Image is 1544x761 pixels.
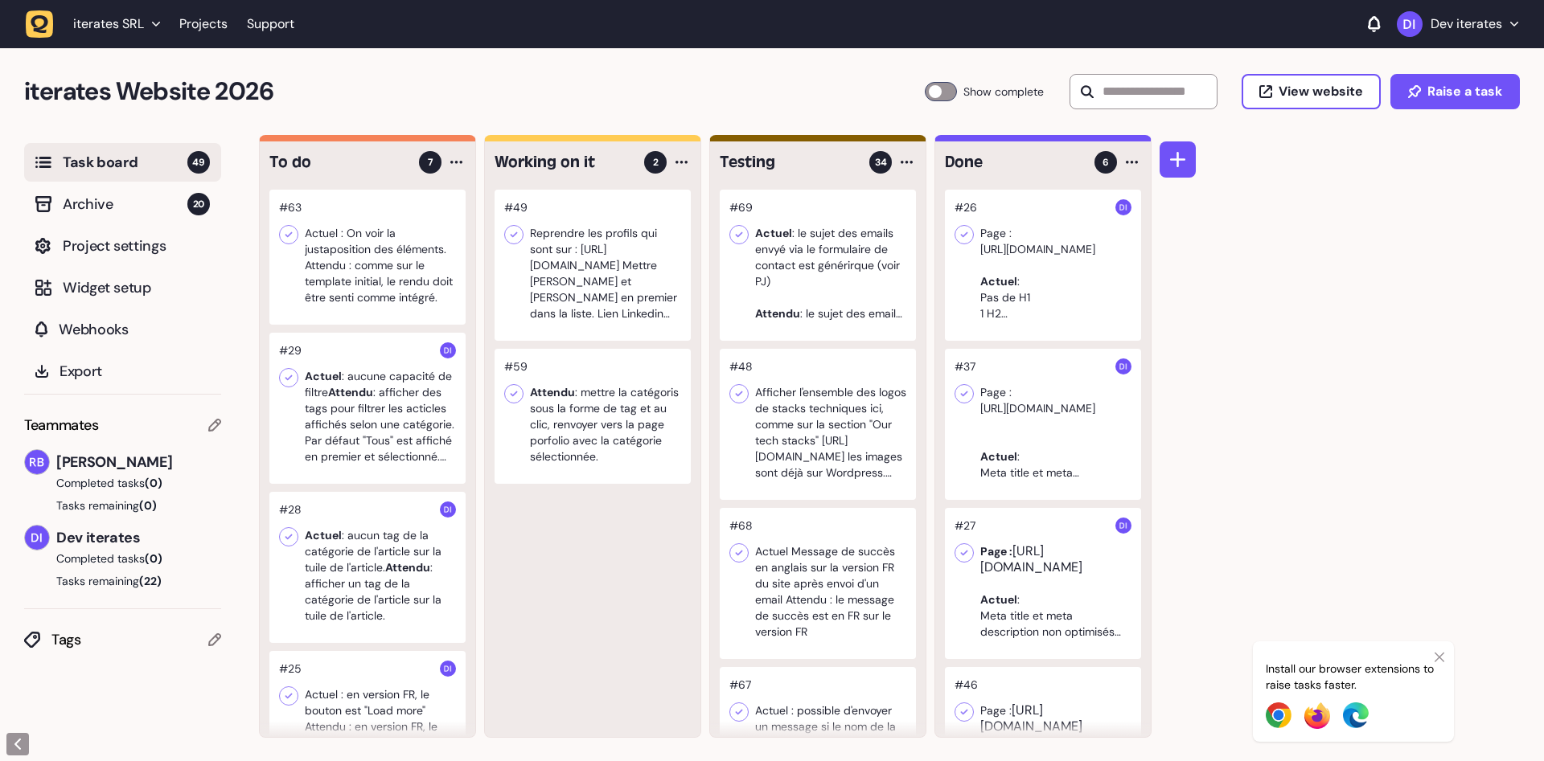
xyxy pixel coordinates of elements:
img: Dev iterates [1397,11,1423,37]
button: Dev iterates [1397,11,1518,37]
img: Dev iterates [440,342,456,358]
span: Teammates [24,414,99,436]
span: (22) [139,574,162,588]
p: Dev iterates [1431,16,1502,32]
span: View website [1279,85,1363,98]
img: Edge Extension [1343,702,1369,728]
button: Export [24,352,221,391]
button: Webhooks [24,310,221,349]
span: (0) [145,551,162,566]
span: Raise a task [1427,85,1502,98]
img: Dev iterates [1115,199,1131,215]
span: Project settings [63,235,210,257]
span: Show complete [963,82,1044,101]
span: Widget setup [63,276,210,299]
span: Task board [63,151,187,174]
img: Dev iterates [25,526,49,550]
span: (0) [145,476,162,490]
img: Rodolphe Balay [25,450,49,474]
img: Chrome Extension [1266,702,1291,728]
button: Task board49 [24,143,221,182]
img: Dev iterates [1115,358,1131,374]
span: (0) [139,498,157,513]
span: Tags [51,628,208,651]
a: Support [247,16,294,32]
img: Firefox Extension [1304,702,1330,729]
button: Completed tasks(0) [24,550,208,567]
button: Raise a task [1390,74,1520,109]
span: 6 [1103,155,1109,170]
img: Dev iterates [440,661,456,677]
h4: Testing [720,151,858,174]
span: Webhooks [59,318,210,341]
a: Projects [179,10,228,39]
h4: Working on it [495,151,633,174]
span: 34 [875,155,887,170]
span: 49 [187,151,210,174]
button: Tasks remaining(0) [24,497,221,513]
p: Install our browser extensions to raise tasks faster. [1266,661,1441,693]
button: Widget setup [24,268,221,307]
h4: Done [945,151,1083,174]
img: Dev iterates [440,501,456,518]
span: 7 [428,155,433,170]
span: Export [60,360,210,383]
button: Archive20 [24,185,221,223]
button: Project settings [24,227,221,265]
button: Completed tasks(0) [24,475,208,491]
iframe: LiveChat chat widget [1468,685,1536,753]
button: Tasks remaining(22) [24,573,221,589]
span: 20 [187,193,210,215]
button: iterates SRL [26,10,170,39]
span: 2 [653,155,659,170]
h4: To do [269,151,408,174]
span: iterates SRL [73,16,144,32]
button: View website [1242,74,1381,109]
span: Archive [63,193,187,215]
img: Dev iterates [1115,518,1131,534]
span: Dev iterates [56,526,221,549]
span: [PERSON_NAME] [56,451,221,473]
h2: iterates Website 2026 [24,72,925,111]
